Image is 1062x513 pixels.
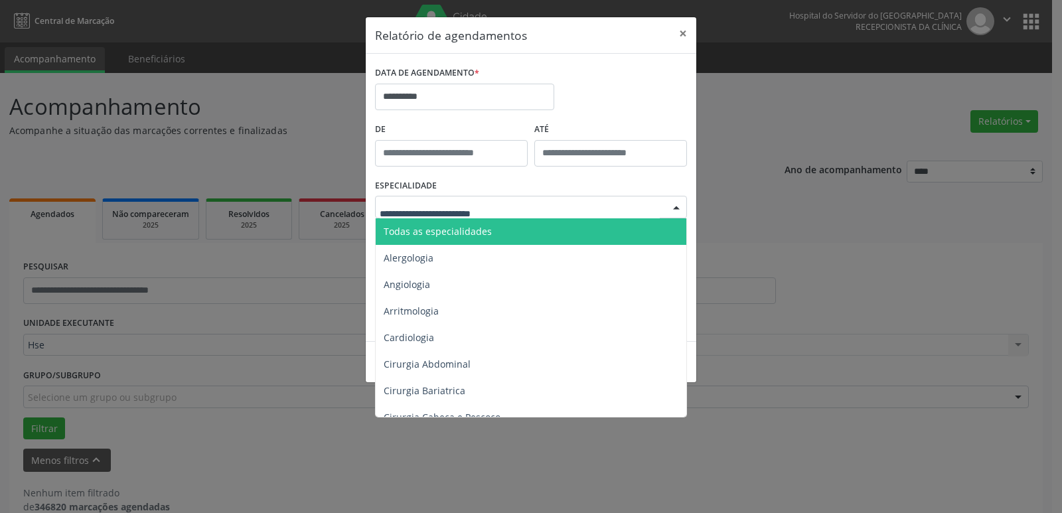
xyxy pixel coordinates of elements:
span: Cirurgia Abdominal [384,358,471,370]
label: DATA DE AGENDAMENTO [375,63,479,84]
span: Angiologia [384,278,430,291]
span: Alergologia [384,252,433,264]
span: Todas as especialidades [384,225,492,238]
span: Arritmologia [384,305,439,317]
label: ESPECIALIDADE [375,176,437,196]
h5: Relatório de agendamentos [375,27,527,44]
button: Close [670,17,696,50]
span: Cardiologia [384,331,434,344]
span: Cirurgia Cabeça e Pescoço [384,411,500,423]
label: De [375,119,528,140]
label: ATÉ [534,119,687,140]
span: Cirurgia Bariatrica [384,384,465,397]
